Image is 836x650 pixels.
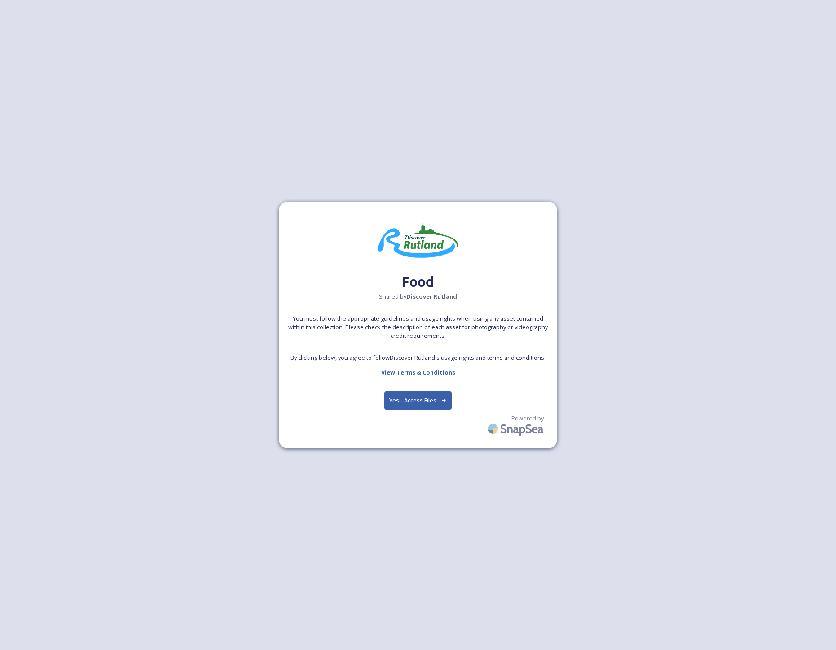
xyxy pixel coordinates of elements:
[406,292,457,301] strong: Discover Rutland
[381,368,455,376] strong: View Terms & Conditions
[288,314,548,340] span: You must follow the appropriate guidelines and usage rights when using any asset contained within...
[290,354,546,362] span: By clicking below, you agree to follow Discover Rutland 's usage rights and terms and conditions.
[402,271,434,292] h2: Food
[381,367,455,378] a: View Terms & Conditions
[373,211,463,270] img: DR-logo.jpeg
[379,292,457,301] span: Shared by
[485,418,548,439] img: SnapSea Logo
[384,391,452,410] button: Yes - Access Files
[511,414,544,423] span: Powered by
